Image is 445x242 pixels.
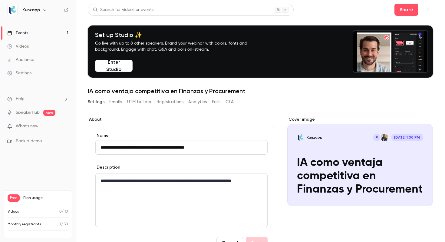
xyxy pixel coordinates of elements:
div: Search for videos or events [93,7,153,13]
label: Name [95,133,268,139]
section: Cover image [287,116,433,206]
h4: Set up Studio ✨ [95,31,262,39]
span: 0 [59,210,62,213]
p: Go live with up to 8 other speakers. Brand your webinar with colors, fonts and background. Engage... [95,40,262,52]
img: Kunzapp [8,5,17,15]
span: new [43,110,55,116]
div: Settings [7,70,31,76]
button: Emails [109,97,122,107]
button: UTM builder [127,97,152,107]
label: Cover image [287,116,433,123]
span: Book a demo [16,138,42,144]
a: SpeakerHub [16,109,40,116]
div: Events [7,30,28,36]
div: Videos [7,43,29,49]
button: Polls [212,97,221,107]
span: Help [16,96,25,102]
p: Monthly registrants [8,222,41,227]
label: About [88,116,275,123]
p: Videos [8,209,19,214]
div: editor [96,173,267,227]
label: Description [95,164,120,170]
iframe: Noticeable Trigger [61,124,68,129]
button: Registrations [157,97,183,107]
span: What's new [16,123,38,129]
span: 0 [59,223,61,226]
li: help-dropdown-opener [7,96,68,102]
p: / 10 [59,209,68,214]
button: CTA [226,97,234,107]
button: Settings [88,97,104,107]
h1: IA como ventaja competitiva en Finanzas y Procurement [88,87,433,95]
h6: Kunzapp [22,7,40,13]
span: Plan usage [23,196,68,200]
span: Free [8,194,20,202]
button: Analytics [188,97,207,107]
div: Audience [7,57,34,63]
button: Enter Studio [95,60,133,72]
button: Share [394,4,418,16]
section: description [95,173,268,227]
p: / 30 [59,222,68,227]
